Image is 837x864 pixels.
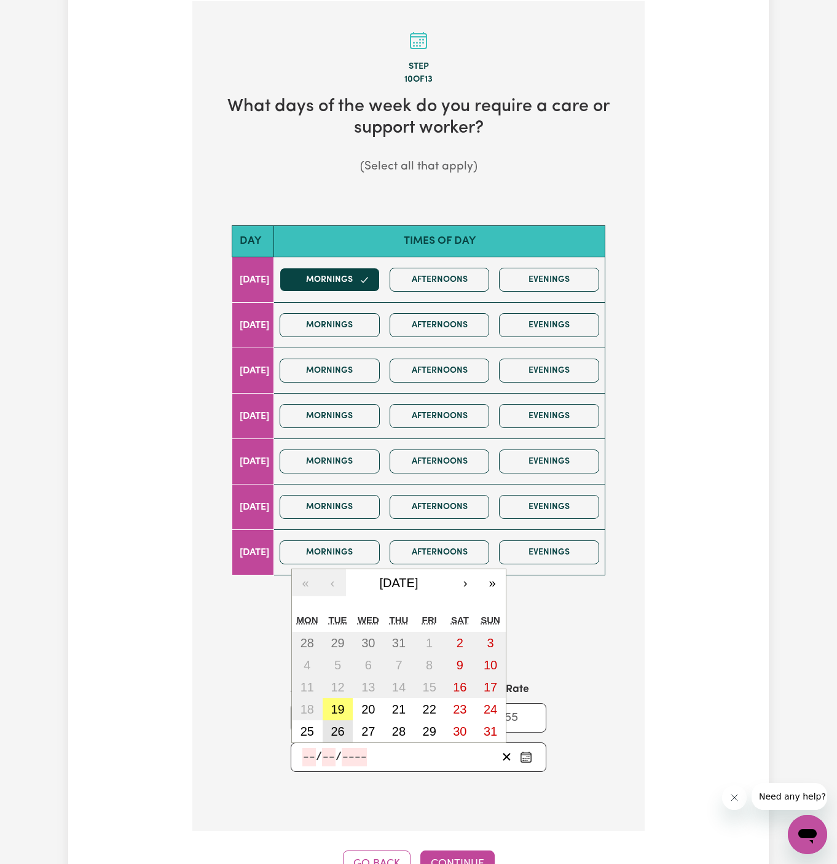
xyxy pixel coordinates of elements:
abbr: August 1, 2025 [426,636,433,650]
button: August 17, 2025 [475,676,506,698]
td: [DATE] [232,348,274,394]
button: Clear start date [497,748,516,766]
td: [DATE] [232,439,274,485]
h3: Booking Time Options [232,634,605,652]
abbr: Friday [422,615,437,625]
abbr: August 18, 2025 [301,702,314,716]
button: Afternoons [390,313,490,337]
button: ‹ [319,569,346,596]
span: / [316,750,322,764]
button: August 16, 2025 [445,676,476,698]
th: Day [232,225,274,257]
input: ---- [342,748,367,766]
td: [DATE] [232,257,274,303]
abbr: August 29, 2025 [423,725,436,738]
button: Evenings [499,450,599,473]
abbr: August 25, 2025 [301,725,314,738]
abbr: August 22, 2025 [423,702,436,716]
button: August 21, 2025 [383,698,414,720]
button: August 19, 2025 [323,698,353,720]
button: August 18, 2025 [292,698,323,720]
abbr: August 31, 2025 [484,725,497,738]
button: August 3, 2025 [475,632,506,654]
abbr: August 4, 2025 [304,658,310,672]
input: e.g. 55 [471,703,546,733]
abbr: August 15, 2025 [423,680,436,694]
button: August 9, 2025 [445,654,476,676]
button: Mornings [280,450,380,473]
abbr: August 7, 2025 [395,658,402,672]
button: Afternoons [390,359,490,383]
abbr: July 31, 2025 [392,636,406,650]
abbr: July 30, 2025 [361,636,375,650]
abbr: August 8, 2025 [426,658,433,672]
abbr: August 12, 2025 [331,680,344,694]
button: August 11, 2025 [292,676,323,698]
button: [DATE] [346,569,452,596]
span: [DATE] [380,576,418,590]
iframe: Close message [722,785,747,810]
button: Pick an approximate start date [516,748,536,766]
button: Mornings [280,268,380,292]
button: August 8, 2025 [414,654,445,676]
abbr: Wednesday [358,615,379,625]
button: August 25, 2025 [292,720,323,742]
button: August 4, 2025 [292,654,323,676]
abbr: August 28, 2025 [392,725,406,738]
abbr: August 17, 2025 [484,680,497,694]
button: August 14, 2025 [383,676,414,698]
label: Approximate hours [291,682,387,698]
button: Mornings [280,540,380,564]
abbr: August 19, 2025 [331,702,344,716]
button: August 27, 2025 [353,720,383,742]
div: Step [212,60,625,74]
button: July 31, 2025 [383,632,414,654]
button: August 29, 2025 [414,720,445,742]
button: August 22, 2025 [414,698,445,720]
h2: What days of the week do you require a care or support worker? [212,96,625,139]
abbr: Thursday [390,615,409,625]
abbr: Saturday [451,615,469,625]
button: July 29, 2025 [323,632,353,654]
button: August 1, 2025 [414,632,445,654]
iframe: Button to launch messaging window [788,815,827,854]
input: -- [302,748,316,766]
abbr: August 26, 2025 [331,725,344,738]
button: August 15, 2025 [414,676,445,698]
div: 10 of 13 [212,73,625,87]
button: Afternoons [390,495,490,519]
td: [DATE] [232,485,274,530]
abbr: August 14, 2025 [392,680,406,694]
iframe: Message from company [752,783,827,810]
button: Afternoons [390,450,490,473]
abbr: August 20, 2025 [361,702,375,716]
button: August 30, 2025 [445,720,476,742]
button: Evenings [499,268,599,292]
p: (Select all that apply) [212,158,625,176]
input: e.g. 2.5 [291,703,367,733]
button: Evenings [499,313,599,337]
abbr: Monday [297,615,318,625]
abbr: August 21, 2025 [392,702,406,716]
span: / [336,750,342,764]
abbr: August 24, 2025 [484,702,497,716]
abbr: August 2, 2025 [457,636,463,650]
button: Mornings [280,359,380,383]
abbr: August 30, 2025 [453,725,466,738]
abbr: August 16, 2025 [453,680,466,694]
abbr: August 9, 2025 [457,658,463,672]
button: August 26, 2025 [323,720,353,742]
abbr: August 10, 2025 [484,658,497,672]
button: July 30, 2025 [353,632,383,654]
button: Evenings [499,359,599,383]
button: August 6, 2025 [353,654,383,676]
td: [DATE] [232,530,274,575]
td: [DATE] [232,303,274,348]
button: August 7, 2025 [383,654,414,676]
button: August 28, 2025 [383,720,414,742]
button: Evenings [499,540,599,564]
abbr: August 5, 2025 [334,658,341,672]
button: August 31, 2025 [475,720,506,742]
input: -- [322,748,336,766]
